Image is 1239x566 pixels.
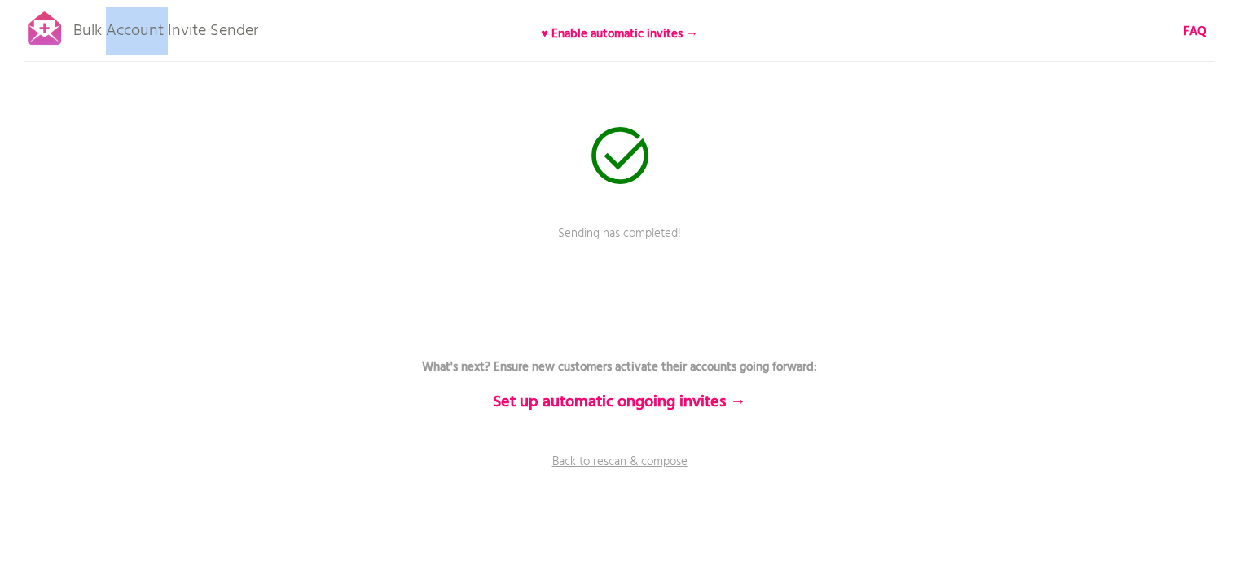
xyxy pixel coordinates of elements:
b: What's next? Ensure new customers activate their accounts going forward: [422,358,817,377]
p: Bulk Account Invite Sender [73,7,258,47]
a: Back to rescan & compose [376,453,864,494]
p: Sending has completed! [376,225,864,265]
b: Set up automatic ongoing invites → [493,389,746,415]
a: FAQ [1184,23,1206,41]
b: FAQ [1184,22,1206,42]
b: ♥ Enable automatic invites → [541,24,698,44]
